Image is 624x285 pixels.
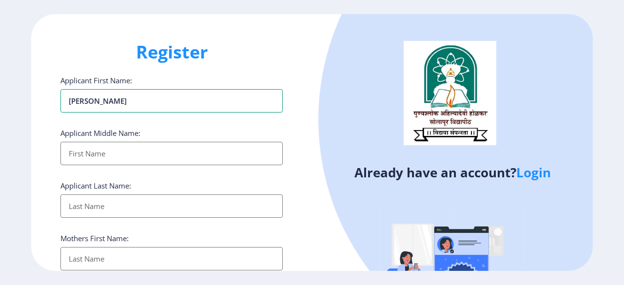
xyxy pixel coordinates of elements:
[60,194,283,218] input: Last Name
[60,142,283,165] input: First Name
[60,40,283,64] h1: Register
[60,233,129,243] label: Mothers First Name:
[319,165,585,180] h4: Already have an account?
[60,247,283,270] input: Last Name
[60,181,131,190] label: Applicant Last Name:
[60,89,283,113] input: First Name
[516,164,551,181] a: Login
[60,76,132,85] label: Applicant First Name:
[60,128,140,138] label: Applicant Middle Name:
[404,41,496,145] img: logo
